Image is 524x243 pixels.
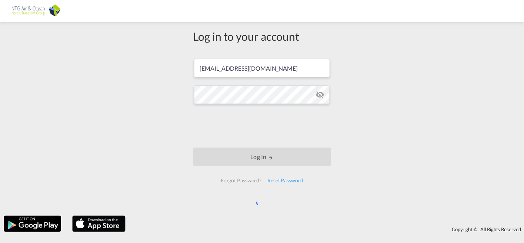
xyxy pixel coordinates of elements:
[71,215,126,233] img: apple.png
[129,223,524,236] div: Copyright © . All Rights Reserved
[193,148,331,166] button: LOGIN
[206,111,318,140] iframe: reCAPTCHA
[218,174,264,187] div: Forgot Password?
[194,59,330,77] input: Enter email/phone number
[3,215,62,233] img: google.png
[264,174,306,187] div: Reset Password
[11,3,61,20] img: af31b1c0b01f11ecbc353f8e72265e29.png
[316,90,324,99] md-icon: icon-eye-off
[193,28,331,44] div: Log in to your account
